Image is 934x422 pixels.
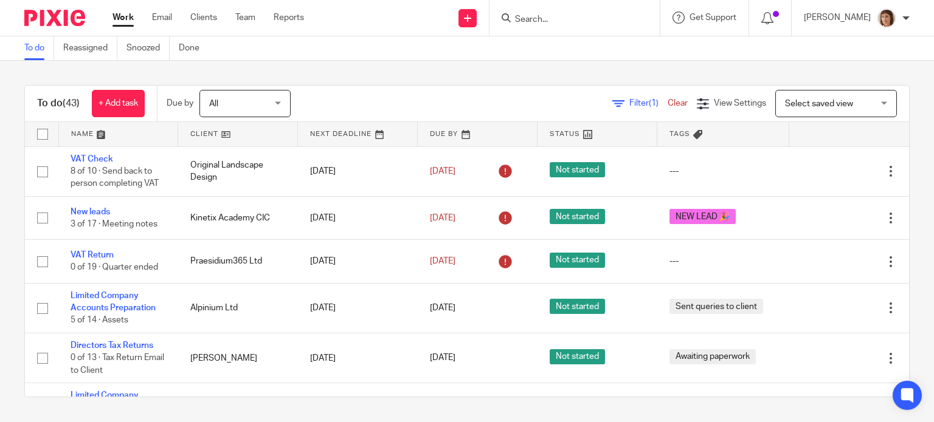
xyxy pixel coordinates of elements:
a: + Add task [92,90,145,117]
a: Limited Company Accounts Preparation [71,391,156,412]
input: Search [514,15,623,26]
a: VAT Return [71,251,114,259]
td: [PERSON_NAME] [178,333,298,383]
td: [DATE] [298,240,418,283]
td: [DATE] [298,146,418,196]
span: Not started [550,209,605,224]
span: [DATE] [430,167,455,175]
span: [DATE] [430,257,455,265]
span: 8 of 10 · Send back to person completing VAT [71,167,159,188]
span: Not started [550,253,605,268]
span: (43) [63,98,80,108]
img: Pixie%204.jpg [877,9,896,28]
h1: To do [37,97,80,110]
span: [DATE] [430,304,455,312]
span: 0 of 19 · Quarter ended [71,264,158,272]
span: Not started [550,349,605,364]
td: [DATE] [298,196,418,239]
a: To do [24,36,54,60]
a: Snoozed [126,36,170,60]
span: Not started [550,299,605,314]
a: Done [179,36,209,60]
span: All [209,100,218,108]
span: Awaiting paperwork [669,349,756,364]
span: Sent queries to client [669,299,763,314]
td: [DATE] [298,333,418,383]
span: Select saved view [785,100,853,108]
span: [DATE] [430,354,455,362]
span: [DATE] [430,214,455,222]
p: [PERSON_NAME] [804,12,871,24]
td: Praesidium365 Ltd [178,240,298,283]
a: VAT Check [71,155,113,163]
span: 3 of 17 · Meeting notes [71,220,157,228]
div: --- [669,255,777,267]
span: 5 of 14 · Assets [71,316,128,325]
div: --- [669,165,777,177]
span: (1) [649,99,659,107]
a: Clear [668,99,688,107]
a: Email [152,12,172,24]
span: Tags [669,131,690,137]
img: Pixie [24,10,85,26]
td: Kinetix Academy CIC [178,196,298,239]
span: Filter [629,99,668,107]
a: Limited Company Accounts Preparation [71,291,156,312]
span: 0 of 13 · Tax Return Email to Client [71,354,164,375]
span: Get Support [690,13,736,22]
a: Work [112,12,134,24]
span: NEW LEAD 🎉 [669,209,736,224]
td: [DATE] [298,283,418,333]
span: Not started [550,162,605,177]
a: Directors Tax Returns [71,341,153,350]
span: View Settings [714,99,766,107]
a: New leads [71,208,110,216]
a: Team [235,12,255,24]
td: Original Landscape Design [178,146,298,196]
p: Due by [167,97,193,109]
a: Reassigned [63,36,117,60]
td: Alpinium Ltd [178,283,298,333]
a: Clients [190,12,217,24]
a: Reports [274,12,304,24]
